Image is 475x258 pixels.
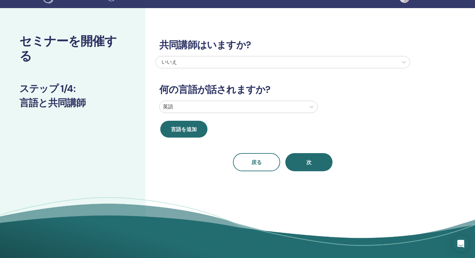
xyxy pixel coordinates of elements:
button: 戻る [233,153,280,171]
font: 言語を追加 [171,126,197,133]
font: 何の言語が話されますか? [159,83,270,96]
font: ステップ 1/4 [19,82,73,95]
button: 次 [285,153,332,171]
font: セミナーを開催する [19,33,117,64]
font: 言語と共同講師 [19,96,86,109]
font: 次 [306,159,311,166]
div: インターコムメッセンジャーを開く [453,236,469,252]
font: いいえ [162,59,177,65]
font: : [73,82,76,95]
button: 言語を追加 [160,121,207,138]
font: 戻る [251,159,262,166]
font: 共同講師はいますか? [159,39,251,51]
